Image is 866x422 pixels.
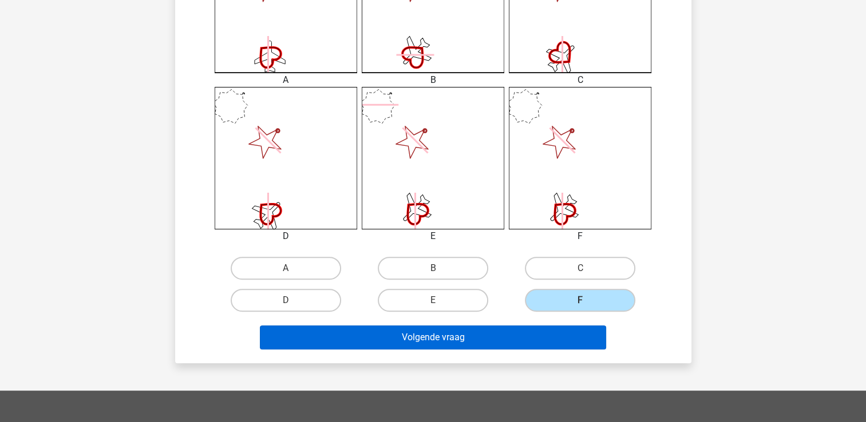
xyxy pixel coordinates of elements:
[525,289,635,312] label: F
[353,229,513,243] div: E
[353,73,513,87] div: B
[500,229,660,243] div: F
[525,257,635,280] label: C
[231,289,341,312] label: D
[378,257,488,280] label: B
[378,289,488,312] label: E
[500,73,660,87] div: C
[206,229,366,243] div: D
[206,73,366,87] div: A
[260,325,606,349] button: Volgende vraag
[231,257,341,280] label: A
